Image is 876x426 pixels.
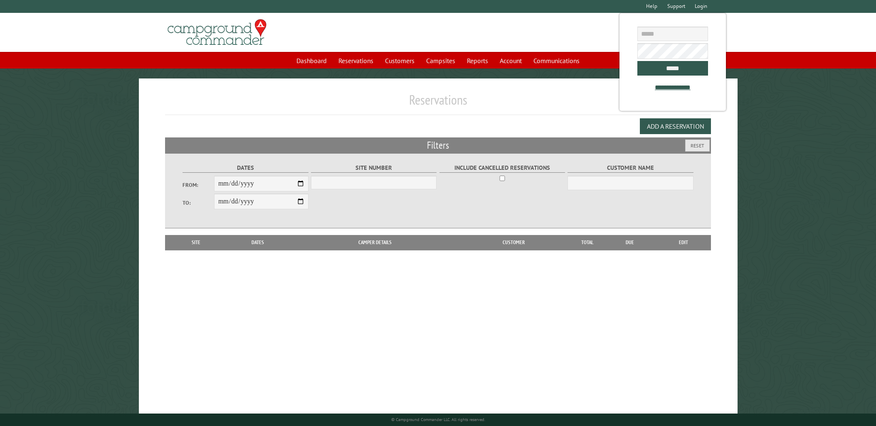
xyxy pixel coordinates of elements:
[439,163,565,173] label: Include Cancelled Reservations
[333,53,378,69] a: Reservations
[165,92,711,115] h1: Reservations
[183,163,308,173] label: Dates
[169,235,223,250] th: Site
[380,53,419,69] a: Customers
[183,199,214,207] label: To:
[183,181,214,189] label: From:
[165,137,711,153] h2: Filters
[462,53,493,69] a: Reports
[165,16,269,49] img: Campground Commander
[568,163,693,173] label: Customer Name
[311,163,437,173] label: Site Number
[457,235,570,250] th: Customer
[570,235,604,250] th: Total
[223,235,293,250] th: Dates
[293,235,457,250] th: Camper Details
[391,417,485,422] small: © Campground Commander LLC. All rights reserved.
[495,53,527,69] a: Account
[421,53,460,69] a: Campsites
[291,53,332,69] a: Dashboard
[685,140,710,152] button: Reset
[656,235,711,250] th: Edit
[604,235,655,250] th: Due
[528,53,585,69] a: Communications
[640,118,711,134] button: Add a Reservation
